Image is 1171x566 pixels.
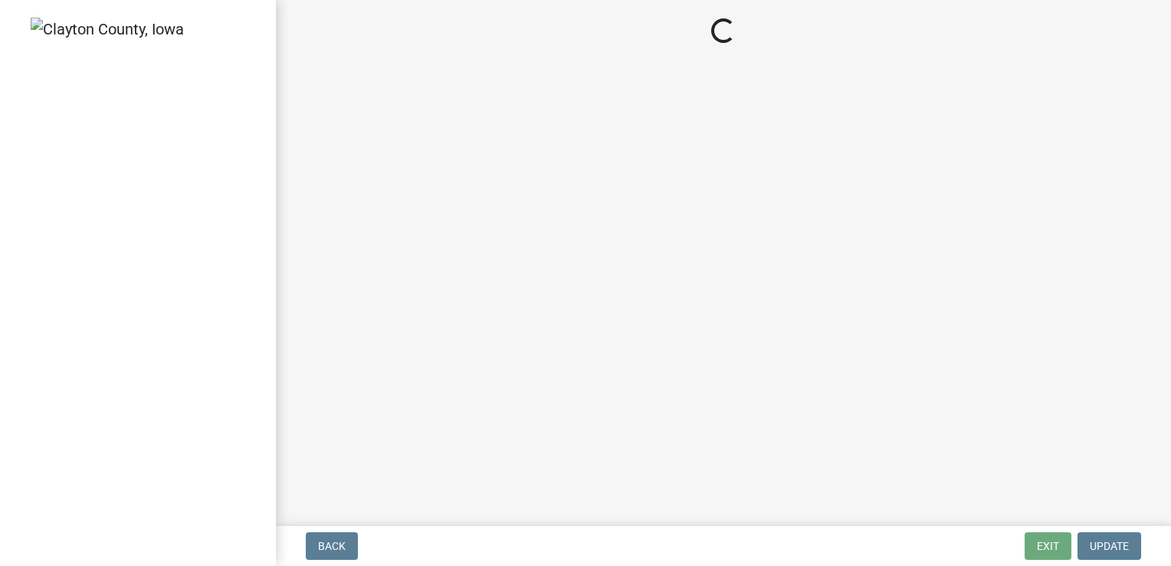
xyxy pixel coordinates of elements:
[31,18,184,41] img: Clayton County, Iowa
[1078,532,1141,560] button: Update
[1090,540,1129,552] span: Update
[306,532,358,560] button: Back
[1025,532,1071,560] button: Exit
[318,540,346,552] span: Back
